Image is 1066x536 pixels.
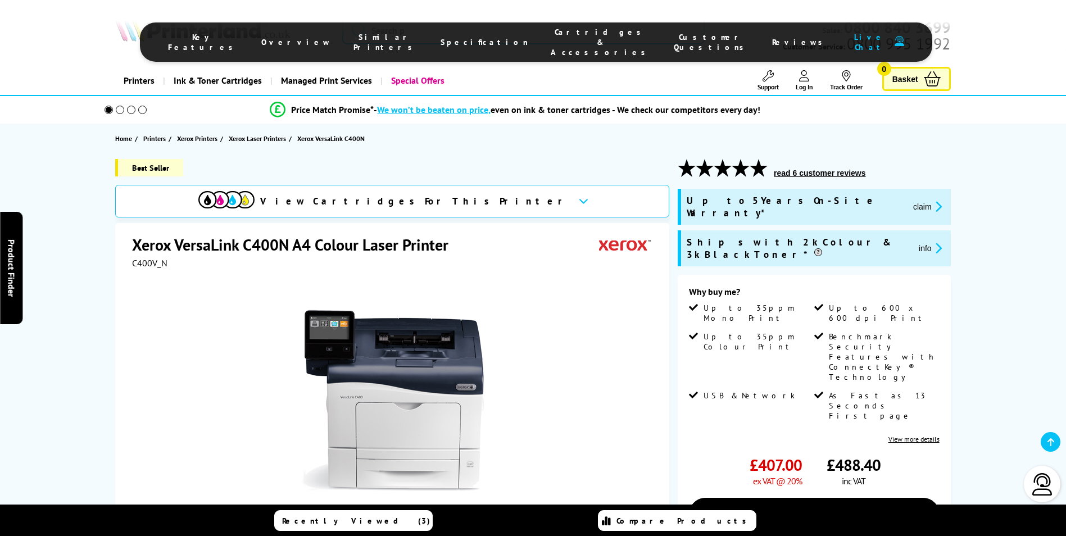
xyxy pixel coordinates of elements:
span: Printers [143,133,166,144]
span: Recently Viewed (3) [282,516,430,526]
span: Log In [796,83,813,91]
a: Add to Basket [689,498,940,530]
button: read 6 customer reviews [770,168,869,178]
img: View Cartridges [198,191,255,208]
span: Price Match Promise* [291,104,374,115]
a: Compare Products [598,510,756,531]
span: Up to 600 x 600 dpi Print [829,303,937,323]
img: user-headset-duotone.svg [895,36,904,47]
a: Home [115,133,135,144]
a: Special Offers [380,66,453,95]
a: Recently Viewed (3) [274,510,433,531]
span: Overview [261,37,331,47]
a: Ink & Toner Cartridges [163,66,270,95]
span: Customer Questions [674,32,750,52]
a: View more details [888,435,940,443]
a: Printers [115,66,163,95]
span: USB & Network [704,390,795,401]
div: Why buy me? [689,286,940,303]
span: Similar Printers [353,32,418,52]
span: Basket [892,71,918,87]
a: Printers [143,133,169,144]
span: Compare Products [616,516,752,526]
img: Xerox VersaLink C400N [284,291,504,511]
span: Support [757,83,779,91]
h1: Xerox VersaLink C400N A4 Colour Laser Printer [132,234,460,255]
span: View Cartridges For This Printer [260,195,569,207]
span: £488.40 [827,455,881,475]
span: Specification [441,37,528,47]
span: inc VAT [842,475,865,487]
span: We won’t be beaten on price, [377,104,491,115]
span: Xerox Laser Printers [229,133,286,144]
span: Home [115,133,132,144]
button: promo-description [915,242,945,255]
span: Xerox Printers [177,133,217,144]
a: Track Order [830,70,863,91]
span: As Fast as 13 Seconds First page [829,390,937,421]
span: Up to 35ppm Mono Print [704,303,811,323]
a: Xerox Printers [177,133,220,144]
a: Xerox Laser Printers [229,133,289,144]
span: Up to 35ppm Colour Print [704,331,811,352]
img: Xerox [599,234,651,255]
span: Cartridges & Accessories [551,27,651,57]
a: Basket 0 [882,67,951,91]
span: Benchmark Security Features with ConnectKey® Technology [829,331,937,382]
button: promo-description [910,200,945,213]
div: - even on ink & toner cartridges - We check our competitors every day! [374,104,760,115]
span: Xerox VersaLink C400N [297,133,365,144]
a: Support [757,70,779,91]
img: user-headset-light.svg [1031,473,1054,496]
span: Best Seller [115,159,183,176]
span: Key Features [168,32,239,52]
span: Ships with 2k Colour & 3k Black Toner* [687,236,910,261]
span: £407.00 [750,455,802,475]
span: Up to 5 Years On-Site Warranty* [687,194,904,219]
span: Product Finder [6,239,17,297]
a: Xerox VersaLink C400N [297,133,368,144]
a: Managed Print Services [270,66,380,95]
span: 0 [877,62,891,76]
span: Reviews [772,37,828,47]
span: C400V_N [132,257,167,269]
li: modal_Promise [89,100,942,120]
span: Live Chat [851,32,889,52]
a: Log In [796,70,813,91]
span: ex VAT @ 20% [753,475,802,487]
span: Ink & Toner Cartridges [174,66,262,95]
